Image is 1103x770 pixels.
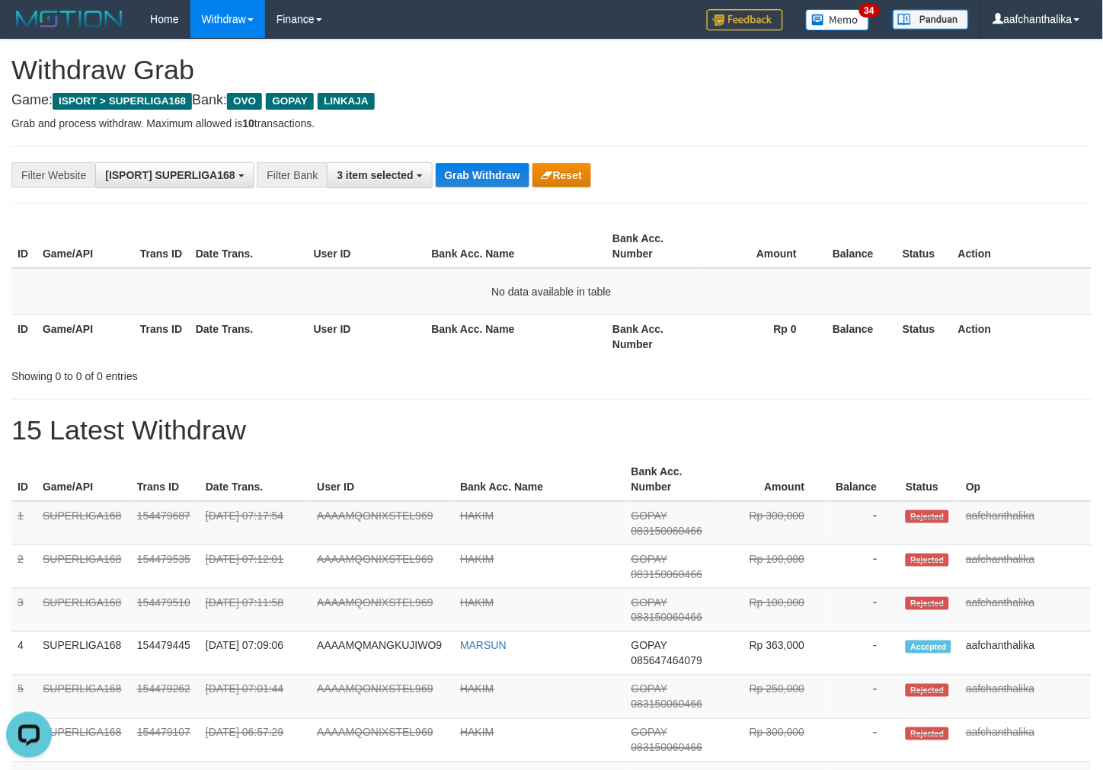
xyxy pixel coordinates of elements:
span: Rejected [906,684,948,697]
td: AAAAMQONIXSTEL969 [311,676,454,719]
td: 154479107 [131,719,200,762]
h1: 15 Latest Withdraw [11,415,1092,446]
img: Feedback.jpg [707,9,783,30]
button: Grab Withdraw [436,163,529,187]
td: SUPERLIGA168 [37,632,131,676]
span: Rejected [906,510,948,523]
a: MARSUN [460,640,507,652]
td: 2 [11,545,37,589]
td: SUPERLIGA168 [37,545,131,589]
span: OVO [227,93,262,110]
td: - [828,676,900,719]
span: LINKAJA [318,93,375,110]
th: Amount [718,458,828,501]
td: AAAAMQONIXSTEL969 [311,719,454,762]
td: aafchanthalika [960,589,1092,632]
span: Copy 083150060466 to clipboard [631,612,702,624]
td: SUPERLIGA168 [37,719,131,762]
span: GOPAY [631,640,667,652]
span: 3 item selected [337,169,413,181]
span: [ISPORT] SUPERLIGA168 [105,169,235,181]
span: Copy 083150060466 to clipboard [631,525,702,537]
th: Bank Acc. Number [625,458,718,501]
td: 154479262 [131,676,200,719]
td: [DATE] 07:17:54 [200,501,311,545]
th: Bank Acc. Name [454,458,625,501]
h4: Game: Bank: [11,93,1092,108]
img: MOTION_logo.png [11,8,127,30]
th: ID [11,225,37,268]
button: Reset [532,163,591,187]
th: Action [952,225,1092,268]
th: Bank Acc. Name [426,315,607,358]
span: GOPAY [631,510,667,522]
span: Rejected [906,727,948,740]
td: [DATE] 07:01:44 [200,676,311,719]
a: HAKIM [460,596,494,609]
td: No data available in table [11,268,1092,315]
th: Game/API [37,458,131,501]
button: 3 item selected [327,162,432,188]
th: Date Trans. [190,225,308,268]
span: Copy 083150060466 to clipboard [631,568,702,580]
td: - [828,719,900,762]
td: aafchanthalika [960,676,1092,719]
td: [DATE] 07:12:01 [200,545,311,589]
th: ID [11,458,37,501]
th: User ID [308,315,426,358]
td: AAAAMQMANGKUJIWO9 [311,632,454,676]
a: HAKIM [460,683,494,695]
strong: 10 [242,117,254,129]
a: HAKIM [460,727,494,739]
button: Open LiveChat chat widget [6,6,52,52]
th: Balance [828,458,900,501]
td: AAAAMQONIXSTEL969 [311,501,454,545]
td: SUPERLIGA168 [37,501,131,545]
td: SUPERLIGA168 [37,676,131,719]
td: Rp 100,000 [718,545,828,589]
td: AAAAMQONIXSTEL969 [311,589,454,632]
img: panduan.png [893,9,969,30]
span: Copy 083150060466 to clipboard [631,698,702,711]
th: Game/API [37,315,134,358]
th: Rp 0 [704,315,820,358]
a: HAKIM [460,510,494,522]
td: [DATE] 06:57:29 [200,719,311,762]
button: [ISPORT] SUPERLIGA168 [95,162,254,188]
td: Rp 300,000 [718,719,828,762]
td: - [828,545,900,589]
td: 1 [11,501,37,545]
span: GOPAY [631,683,667,695]
th: Status [897,315,952,358]
th: Trans ID [131,458,200,501]
td: 4 [11,632,37,676]
span: Rejected [906,597,948,610]
span: Accepted [906,641,951,653]
div: Filter Bank [257,162,327,188]
th: Action [952,315,1092,358]
td: [DATE] 07:11:58 [200,589,311,632]
h1: Withdraw Grab [11,55,1092,85]
th: Status [900,458,960,501]
td: Rp 363,000 [718,632,828,676]
span: Copy 085647464079 to clipboard [631,655,702,667]
span: GOPAY [631,553,667,565]
th: Date Trans. [200,458,311,501]
span: GOPAY [631,727,667,739]
th: Trans ID [134,315,190,358]
td: Rp 100,000 [718,589,828,632]
span: GOPAY [266,93,314,110]
td: 3 [11,589,37,632]
img: Button%20Memo.svg [806,9,870,30]
th: User ID [311,458,454,501]
td: - [828,589,900,632]
td: 154479445 [131,632,200,676]
td: aafchanthalika [960,545,1092,589]
th: Amount [704,225,820,268]
span: GOPAY [631,596,667,609]
span: Rejected [906,554,948,567]
td: AAAAMQONIXSTEL969 [311,545,454,589]
div: Showing 0 to 0 of 0 entries [11,363,448,384]
td: aafchanthalika [960,632,1092,676]
td: Rp 250,000 [718,676,828,719]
